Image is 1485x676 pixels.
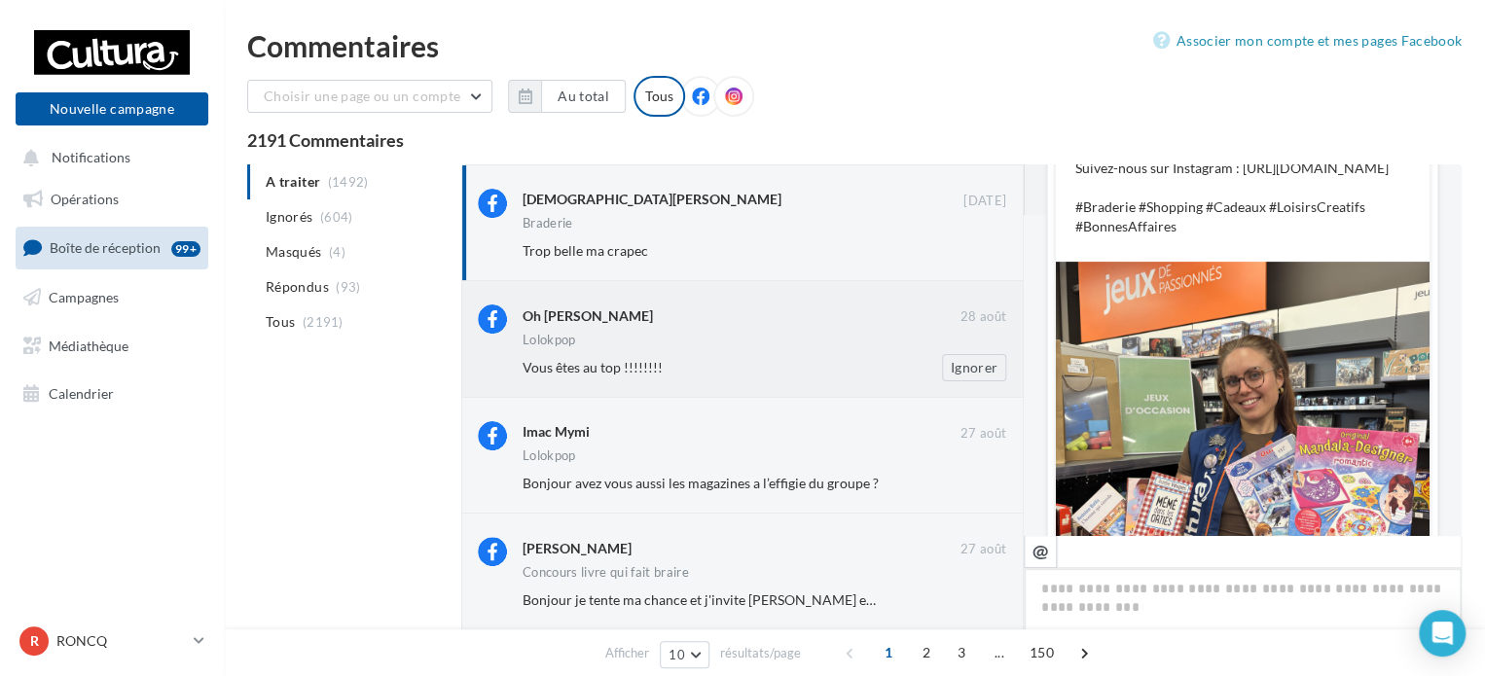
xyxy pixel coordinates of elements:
[523,217,573,230] div: Braderie
[247,31,1462,60] div: Commentaires
[963,193,1006,210] span: [DATE]
[49,385,114,402] span: Calendrier
[960,425,1006,443] span: 27 août
[16,92,208,125] button: Nouvelle campagne
[303,314,344,330] span: (2191)
[12,227,212,268] a: Boîte de réception99+
[660,641,709,668] button: 10
[1032,542,1049,559] i: @
[266,277,329,297] span: Répondus
[523,566,689,579] div: Concours livre qui fait braire
[56,631,186,651] p: RONCQ
[960,308,1006,326] span: 28 août
[523,334,576,346] div: Lolokpop
[523,306,653,326] div: Oh [PERSON_NAME]
[984,637,1015,668] span: ...
[12,374,212,414] a: Calendrier
[508,80,626,113] button: Au total
[12,326,212,367] a: Médiathèque
[30,631,39,651] span: R
[523,359,663,375] span: Vous êtes au top !!!!!!!!
[523,449,576,462] div: Lolokpop
[523,190,781,209] div: [DEMOGRAPHIC_DATA][PERSON_NAME]
[523,539,632,558] div: [PERSON_NAME]
[669,647,685,662] span: 10
[523,422,590,442] div: Imac Mymi
[49,289,119,305] span: Campagnes
[50,239,161,256] span: Boîte de réception
[266,312,295,332] span: Tous
[49,337,128,353] span: Médiathèque
[329,244,345,260] span: (4)
[911,637,942,668] span: 2
[541,80,626,113] button: Au total
[171,241,200,257] div: 99+
[1022,637,1062,668] span: 150
[51,191,119,207] span: Opérations
[1024,535,1057,568] button: @
[523,242,648,259] span: Trop belle ma crapec
[960,541,1006,558] span: 27 août
[523,591,1168,608] span: Bonjour je tente ma chance et j'invite [PERSON_NAME] et [PERSON_NAME] 📚 Merci pour ce concours 😊
[16,623,208,659] a: R RONCQ
[266,242,321,262] span: Masqués
[247,131,1462,149] div: 2191 Commentaires
[1419,610,1466,657] div: Open Intercom Messenger
[247,80,492,113] button: Choisir une page ou un compte
[12,277,212,318] a: Campagnes
[264,88,460,104] span: Choisir une page ou un compte
[1153,29,1462,53] a: Associer mon compte et mes pages Facebook
[946,637,977,668] span: 3
[523,475,879,491] span: Bonjour avez vous aussi les magazines a l’effigie du groupe ?
[336,279,360,295] span: (93)
[12,179,212,220] a: Opérations
[605,644,649,662] span: Afficher
[266,207,312,227] span: Ignorés
[52,150,130,166] span: Notifications
[942,354,1006,381] button: Ignorer
[873,637,904,668] span: 1
[320,209,353,225] span: (604)
[634,76,685,117] div: Tous
[720,644,801,662] span: résultats/page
